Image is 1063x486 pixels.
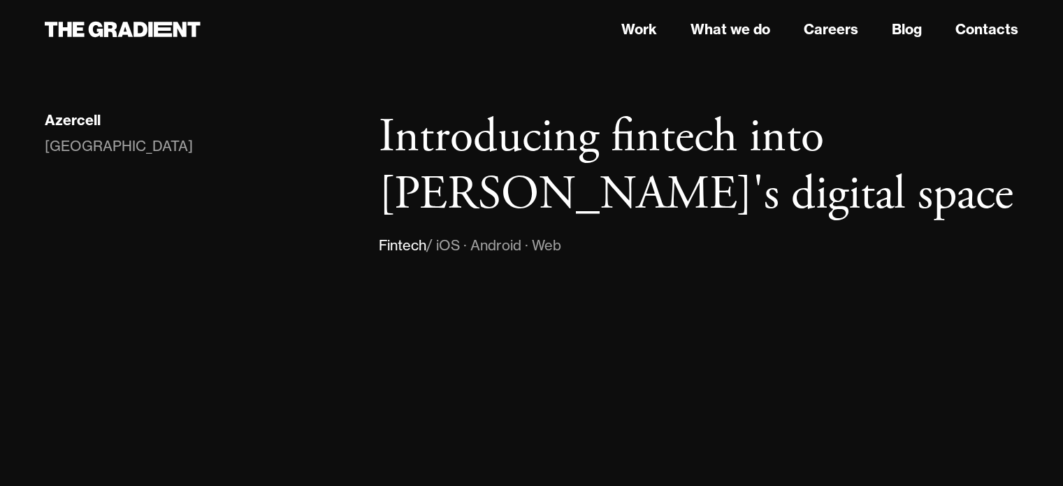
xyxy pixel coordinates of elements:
[379,234,426,257] div: Fintech
[621,19,657,40] a: Work
[804,19,858,40] a: Careers
[690,19,770,40] a: What we do
[426,234,561,257] div: / iOS · Android · Web
[892,19,922,40] a: Blog
[45,135,193,157] div: [GEOGRAPHIC_DATA]
[379,109,1018,223] h1: Introducing fintech into [PERSON_NAME]'s digital space
[45,111,101,129] div: Azercell
[955,19,1018,40] a: Contacts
